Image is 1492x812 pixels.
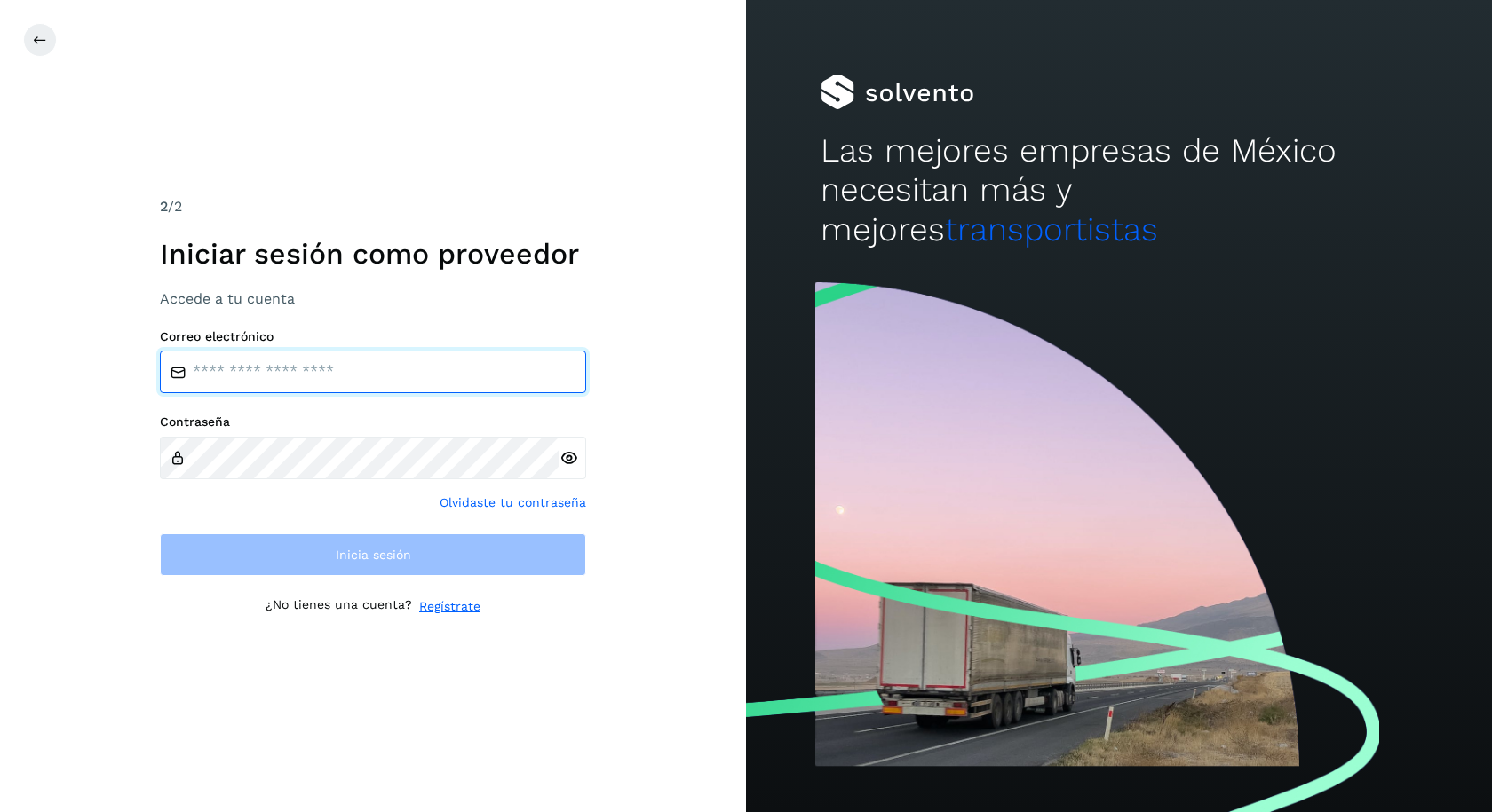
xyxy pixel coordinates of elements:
[945,210,1158,248] span: transportistas
[160,329,586,344] label: Correo electrónico
[160,414,586,430] label: Contraseña
[160,237,586,271] h1: Iniciar sesión como proveedor
[440,493,586,512] a: Olvidaste tu contraseña
[419,597,480,616] a: Regístrate
[160,196,586,217] div: /2
[160,290,586,307] h3: Accede a tu cuenta
[266,597,412,616] p: ¿No tienes una cuenta?
[336,548,411,561] span: Inicia sesión
[160,533,586,576] button: Inicia sesión
[160,198,168,215] span: 2
[821,131,1417,249] h2: Las mejores empresas de México necesitan más y mejores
